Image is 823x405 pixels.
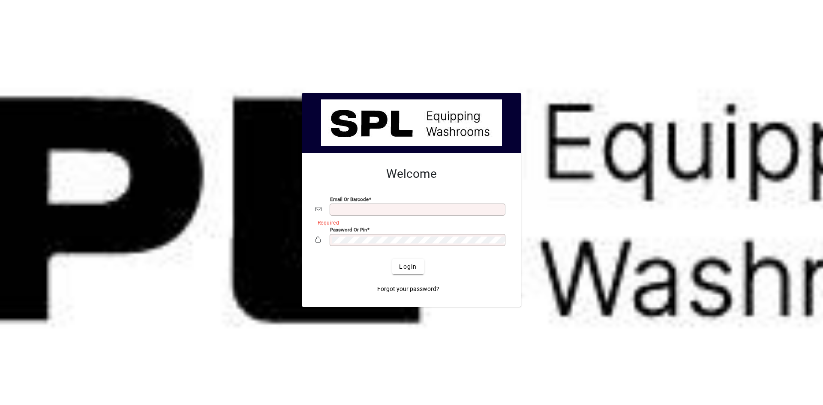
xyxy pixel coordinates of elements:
[315,167,508,181] h2: Welcome
[399,262,417,271] span: Login
[330,196,369,202] mat-label: Email or Barcode
[392,259,424,274] button: Login
[377,285,439,294] span: Forgot your password?
[318,218,501,227] mat-error: Required
[374,281,443,297] a: Forgot your password?
[330,227,367,233] mat-label: Password or Pin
